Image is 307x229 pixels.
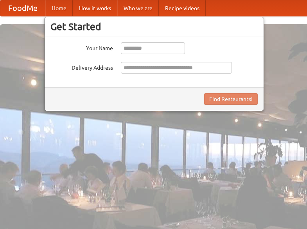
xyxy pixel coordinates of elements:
[0,0,45,16] a: FoodMe
[204,93,258,105] button: Find Restaurants!
[117,0,159,16] a: Who we are
[50,62,113,72] label: Delivery Address
[159,0,206,16] a: Recipe videos
[50,21,258,32] h3: Get Started
[50,42,113,52] label: Your Name
[45,0,73,16] a: Home
[73,0,117,16] a: How it works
